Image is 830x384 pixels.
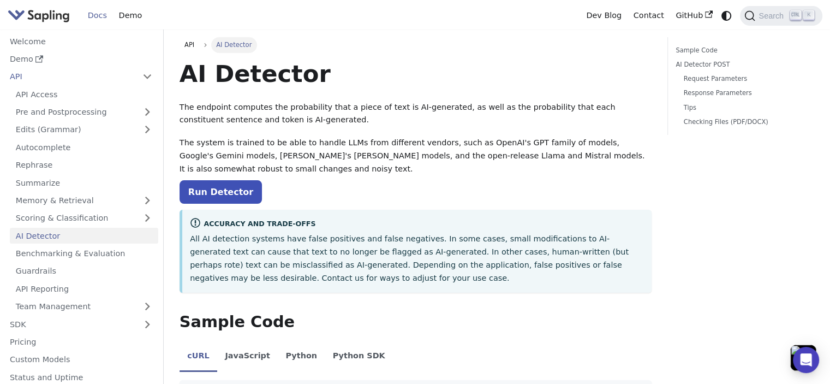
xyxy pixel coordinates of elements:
[180,59,652,88] h1: AI Detector
[580,7,627,24] a: Dev Blog
[180,101,652,127] p: The endpoint computes the probability that a piece of text is AI-generated, as well as the probab...
[8,8,74,23] a: Sapling.ai
[684,74,807,84] a: Request Parameters
[4,334,158,350] a: Pricing
[180,342,217,373] li: cURL
[190,217,644,231] div: Accuracy and Trade-offs
[628,7,670,24] a: Contact
[10,193,158,209] a: Memory & Retrieval
[211,37,257,52] span: AI Detector
[325,342,393,373] li: Python SDK
[10,228,158,244] a: AI Detector
[10,210,158,226] a: Scoring & Classification
[670,7,718,24] a: GitHub
[755,11,790,20] span: Search
[180,312,652,332] h2: Sample Code
[676,60,810,70] a: AI Detector POST
[684,88,807,98] a: Response Parameters
[10,157,158,173] a: Rephrase
[180,37,200,52] a: API
[10,122,158,138] a: Edits (Grammar)
[180,180,262,204] a: Run Detector
[10,175,158,191] a: Summarize
[676,45,810,56] a: Sample Code
[740,6,822,26] button: Search (Ctrl+K)
[4,33,158,49] a: Welcome
[4,69,136,85] a: API
[180,37,652,52] nav: Breadcrumbs
[793,347,819,373] div: Open Intercom Messenger
[10,246,158,262] a: Benchmarking & Evaluation
[113,7,148,24] a: Demo
[136,316,158,332] button: Expand sidebar category 'SDK'
[684,103,807,113] a: Tips
[190,233,644,285] p: All AI detection systems have false positives and false negatives. In some cases, small modificat...
[10,281,158,297] a: API Reporting
[719,8,735,23] button: Switch between dark and light mode (currently system mode)
[217,342,278,373] li: JavaScript
[10,263,158,279] a: Guardrails
[4,352,158,368] a: Custom Models
[136,69,158,85] button: Collapse sidebar category 'API'
[180,137,652,175] p: The system is trained to be able to handle LLMs from different vendors, such as OpenAI's GPT fami...
[10,299,158,315] a: Team Management
[8,8,70,23] img: Sapling.ai
[803,10,814,20] kbd: K
[10,104,158,120] a: Pre and Postprocessing
[4,316,136,332] a: SDK
[10,139,158,155] a: Autocomplete
[684,117,807,127] a: Checking Files (PDF/DOCX)
[4,51,158,67] a: Demo
[10,86,158,102] a: API Access
[184,41,194,49] span: API
[278,342,325,373] li: Python
[82,7,113,24] a: Docs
